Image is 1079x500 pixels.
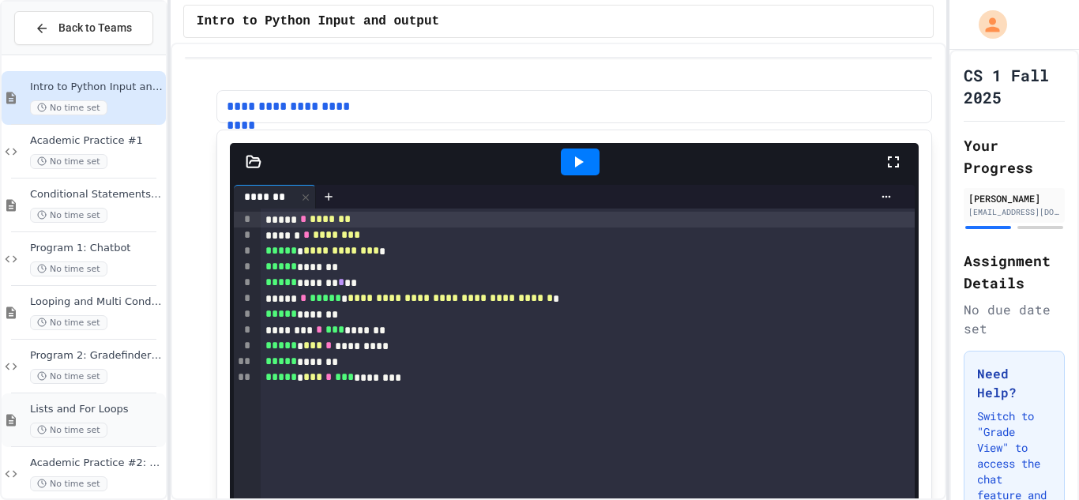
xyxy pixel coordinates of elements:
div: [EMAIL_ADDRESS][DOMAIN_NAME] [968,206,1060,218]
span: Looping and Multi Conditions [30,295,163,309]
button: Back to Teams [14,11,153,45]
span: No time set [30,154,107,169]
h1: CS 1 Fall 2025 [964,64,1065,108]
div: [PERSON_NAME] [968,191,1060,205]
span: Academic Practice #2: Lists [30,457,163,470]
h3: Need Help? [977,364,1051,402]
div: No due date set [964,300,1065,338]
span: No time set [30,423,107,438]
span: Back to Teams [58,20,132,36]
span: No time set [30,476,107,491]
span: Program 2: Gradefinder 1.0 [30,349,163,363]
span: No time set [30,208,107,223]
span: Conditional Statements and Formatting Strings and Numbers [30,188,163,201]
h2: Your Progress [964,134,1065,179]
span: Academic Practice #1 [30,134,163,148]
span: No time set [30,369,107,384]
span: Lists and For Loops [30,403,163,416]
span: No time set [30,100,107,115]
div: My Account [962,6,1011,43]
span: Intro to Python Input and output [197,12,439,31]
span: No time set [30,315,107,330]
span: No time set [30,261,107,276]
span: Program 1: Chatbot [30,242,163,255]
span: Intro to Python Input and output [30,81,163,94]
h2: Assignment Details [964,250,1065,294]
